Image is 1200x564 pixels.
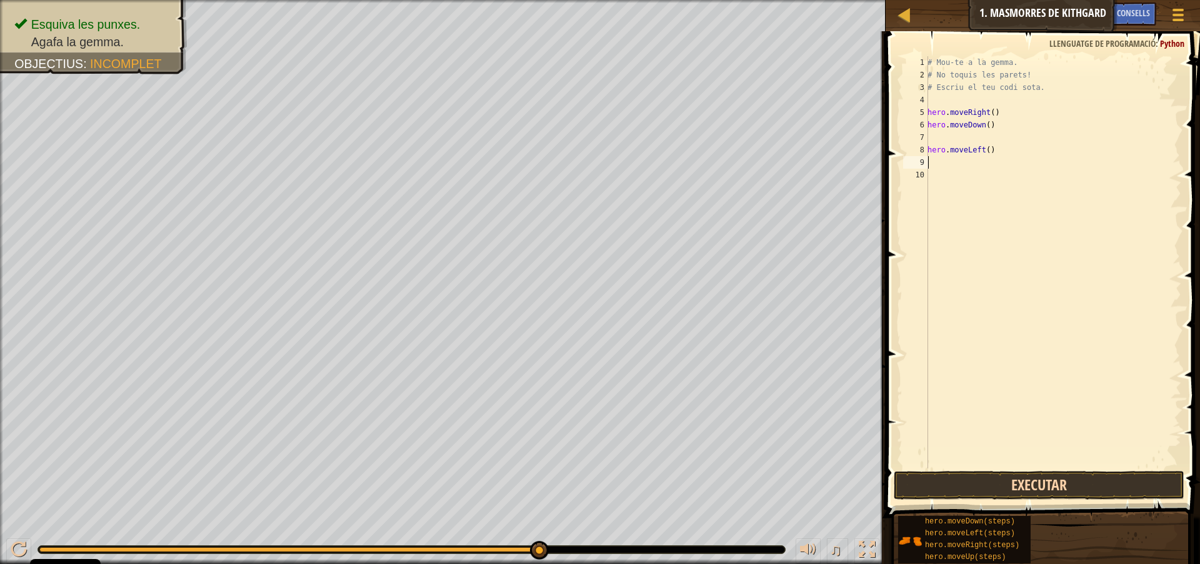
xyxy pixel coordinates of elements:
[903,119,928,131] div: 6
[1117,7,1150,19] span: Consells
[925,517,1015,526] span: hero.moveDown(steps)
[903,144,928,156] div: 8
[903,169,928,181] div: 10
[829,540,842,559] span: ♫
[925,553,1006,562] span: hero.moveUp(steps)
[903,81,928,94] div: 3
[827,538,848,564] button: ♫
[925,541,1019,550] span: hero.moveRight(steps)
[898,529,922,553] img: portrait.png
[925,529,1015,538] span: hero.moveLeft(steps)
[903,131,928,144] div: 7
[796,538,821,564] button: Ajustar volum
[903,69,928,81] div: 2
[6,538,31,564] button: Ctrl + P: Pause
[894,471,1184,500] button: Executar
[90,57,161,71] span: Incomplet
[83,57,90,71] span: :
[903,94,928,106] div: 4
[14,57,83,71] span: Objectius
[1049,37,1156,49] span: Llenguatge de Programació
[31,35,124,49] span: Agafa la gemma.
[1162,2,1194,32] button: Mostrar menú del joc
[14,33,174,51] li: Agafa la gemma.
[903,156,928,169] div: 9
[903,106,928,119] div: 5
[14,16,174,33] li: Esquiva les punxes.
[903,56,928,69] div: 1
[1156,37,1160,49] span: :
[31,17,140,31] span: Esquiva les punxes.
[1160,37,1184,49] span: Python
[854,538,879,564] button: Toggle fullscreen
